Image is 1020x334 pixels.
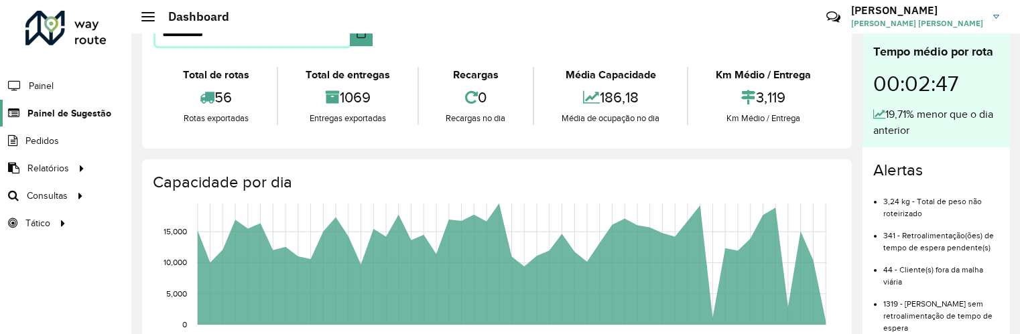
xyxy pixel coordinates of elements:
div: Total de rotas [159,67,273,83]
span: Pedidos [25,134,59,148]
div: Tempo médio por rota [873,43,999,61]
li: 44 - Cliente(s) fora da malha viária [883,254,999,288]
h3: [PERSON_NAME] [851,4,983,17]
h2: Dashboard [155,9,229,24]
div: 0 [422,83,530,112]
div: Recargas no dia [422,112,530,125]
div: Km Médio / Entrega [692,112,835,125]
div: Média de ocupação no dia [537,112,684,125]
a: Contato Rápido [819,3,848,31]
span: Tático [25,216,50,230]
li: 341 - Retroalimentação(ões) de tempo de espera pendente(s) [883,220,999,254]
text: 15,000 [164,227,187,236]
div: Recargas [422,67,530,83]
span: Painel [29,79,54,93]
h4: Alertas [873,161,999,180]
div: 186,18 [537,83,684,112]
span: Painel de Sugestão [27,106,111,120]
div: 3,119 [692,83,835,112]
text: 10,000 [164,258,187,267]
span: [PERSON_NAME] [PERSON_NAME] [851,17,983,29]
li: 3,24 kg - Total de peso não roteirizado [883,185,999,220]
li: 1319 - [PERSON_NAME] sem retroalimentação de tempo de espera [883,288,999,334]
div: Média Capacidade [537,67,684,83]
span: Consultas [27,189,68,203]
div: 00:02:47 [873,61,999,106]
div: 1069 [281,83,414,112]
div: Entregas exportadas [281,112,414,125]
text: 5,000 [166,289,187,298]
text: 0 [182,320,187,329]
h4: Capacidade por dia [153,173,838,192]
div: Km Médio / Entrega [692,67,835,83]
span: Relatórios [27,161,69,175]
div: 56 [159,83,273,112]
div: Rotas exportadas [159,112,273,125]
div: 19,71% menor que o dia anterior [873,106,999,139]
div: Total de entregas [281,67,414,83]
